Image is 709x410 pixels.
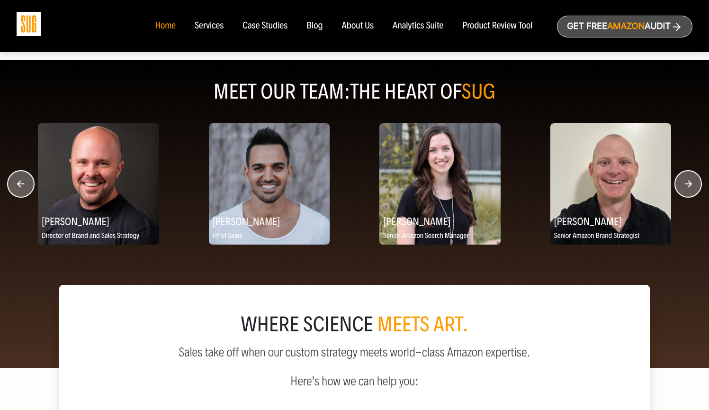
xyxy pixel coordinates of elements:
[379,230,501,242] p: Senior Amazon Search Manager
[17,12,41,36] img: Sug
[377,312,468,337] span: meets art.
[209,123,330,245] img: Jeff Siddiqi, VP of Sales
[209,212,330,230] h2: [PERSON_NAME]
[82,346,628,359] p: Sales take off when our custom strategy meets world-class Amazon expertise.
[607,21,645,31] span: Amazon
[195,21,224,31] a: Services
[82,315,628,334] div: where science
[462,21,532,31] a: Product Review Tool
[209,230,330,242] p: VP of Sales
[550,123,672,245] img: Kortney Kay, Senior Amazon Brand Strategist
[342,21,374,31] a: About Us
[306,21,323,31] a: Blog
[38,212,159,230] h2: [PERSON_NAME]
[557,16,692,37] a: Get freeAmazonAudit
[155,21,175,31] a: Home
[550,230,672,242] p: Senior Amazon Brand Strategist
[38,230,159,242] p: Director of Brand and Sales Strategy
[462,79,496,104] span: SUG
[393,21,443,31] a: Analytics Suite
[82,367,628,388] p: Here’s how we can help you:
[242,21,287,31] a: Case Studies
[379,123,501,245] img: Rene Crandall, Senior Amazon Search Manager
[550,212,672,230] h2: [PERSON_NAME]
[38,123,159,245] img: Brett Vetter, Director of Brand and Sales Strategy
[379,212,501,230] h2: [PERSON_NAME]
